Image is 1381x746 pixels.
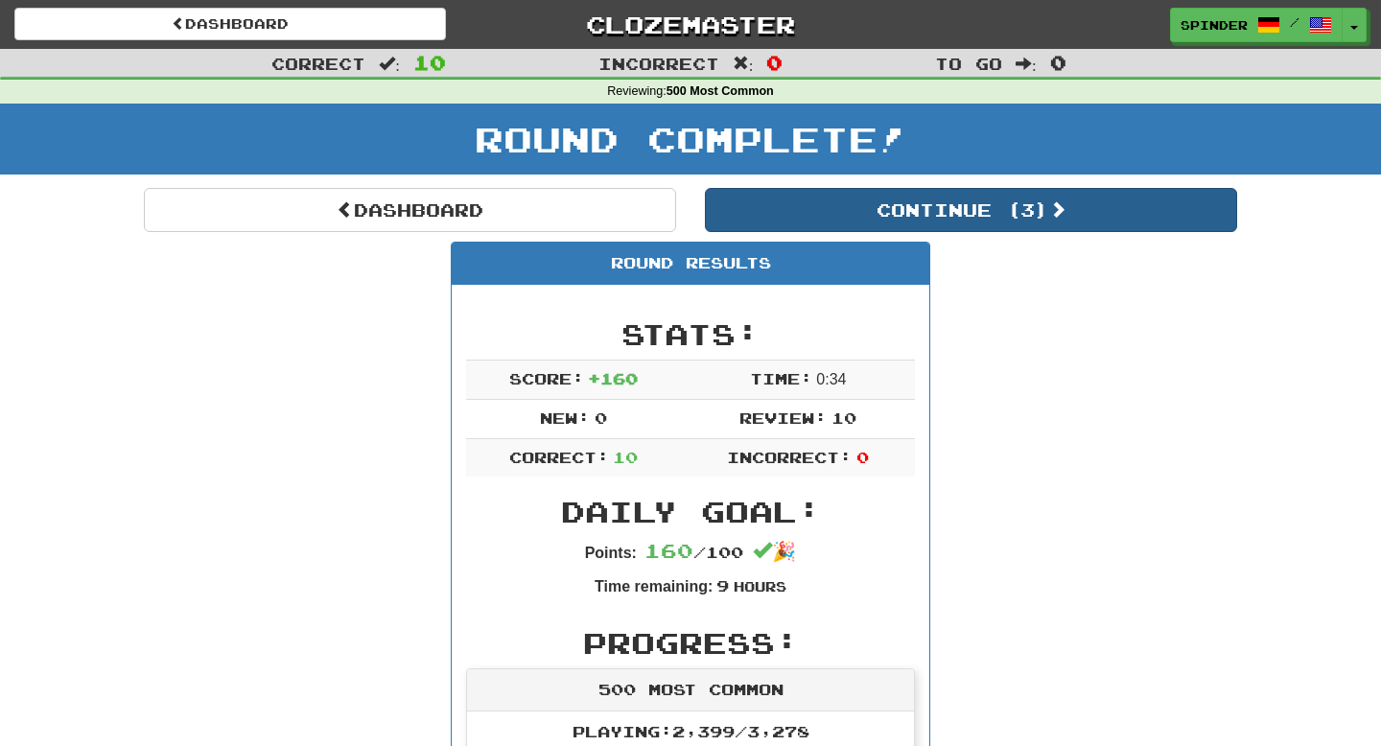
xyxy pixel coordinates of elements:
h2: Stats: [466,318,915,350]
span: 160 [644,539,693,562]
strong: 500 Most Common [667,84,774,98]
span: Score: [509,369,584,387]
a: Spinder / [1170,8,1343,42]
span: 10 [613,448,638,466]
span: 0 [595,408,607,427]
span: 0 [856,448,869,466]
small: Hours [734,578,786,594]
span: 10 [413,51,446,74]
span: : [1016,56,1037,72]
span: 🎉 [753,541,796,562]
span: + 160 [588,369,638,387]
span: 9 [716,576,729,594]
span: Time: [750,369,812,387]
strong: Points: [585,545,637,561]
strong: Time remaining: [595,578,713,594]
span: Incorrect [598,54,719,73]
a: Dashboard [14,8,446,40]
div: 500 Most Common [467,669,914,711]
h2: Progress: [466,627,915,659]
span: Review: [739,408,827,427]
span: Playing: 2,399 / 3,278 [573,722,809,740]
span: / 100 [644,543,743,561]
span: 10 [831,408,856,427]
a: Clozemaster [475,8,906,41]
span: : [379,56,400,72]
h2: Daily Goal: [466,496,915,527]
span: Incorrect: [727,448,852,466]
h1: Round Complete! [7,120,1374,158]
span: To go [935,54,1002,73]
button: Continue (3) [705,188,1237,232]
span: 0 : 34 [816,371,846,387]
span: 0 [1050,51,1066,74]
a: Dashboard [144,188,676,232]
span: Correct: [509,448,609,466]
span: Spinder [1181,16,1248,34]
div: Round Results [452,243,929,285]
span: New: [540,408,590,427]
span: 0 [766,51,783,74]
span: : [733,56,754,72]
span: / [1290,15,1299,29]
span: Correct [271,54,365,73]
